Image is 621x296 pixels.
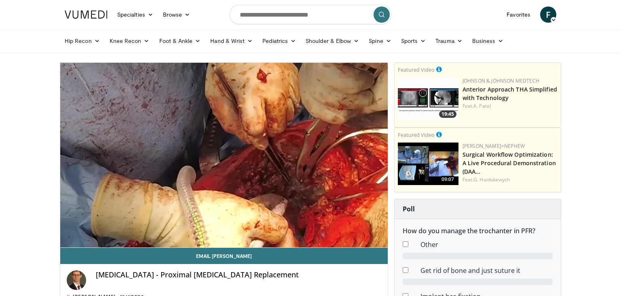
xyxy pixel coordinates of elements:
img: 06bb1c17-1231-4454-8f12-6191b0b3b81a.150x105_q85_crop-smart_upscale.jpg [398,77,458,120]
a: 19:45 [398,77,458,120]
div: Feat. [463,176,558,183]
dd: Get rid of bone and just suture it [414,266,559,275]
small: Featured Video [398,66,435,73]
a: Surgical Workflow Optimization: A Live Procedural Demonstration (DAA… [463,151,556,175]
a: Browse [158,6,195,23]
span: 19:45 [439,111,456,118]
h4: [MEDICAL_DATA] - Proximal [MEDICAL_DATA] Replacement [96,270,381,279]
a: Pediatrics [258,33,301,49]
a: Hip Recon [60,33,105,49]
div: Feat. [463,102,558,110]
a: Foot & Ankle [154,33,206,49]
img: bcfc90b5-8c69-4b20-afee-af4c0acaf118.150x105_q85_crop-smart_upscale.jpg [398,143,458,185]
img: Avatar [67,270,86,290]
small: Featured Video [398,131,435,138]
a: Favorites [502,6,535,23]
a: [PERSON_NAME]+Nephew [463,143,525,149]
a: Business [467,33,509,49]
h6: How do you manage the trochanter in PFR? [403,227,553,235]
a: Shoulder & Elbow [301,33,364,49]
a: Johnson & Johnson MedTech [463,77,539,84]
a: A. Patel [473,102,491,109]
a: Trauma [431,33,467,49]
a: Spine [364,33,396,49]
a: Knee Recon [105,33,154,49]
a: Sports [396,33,431,49]
a: G. Haidukewych [473,176,510,183]
a: Specialties [112,6,158,23]
video-js: Video Player [60,63,388,248]
a: 09:07 [398,143,458,185]
a: Hand & Wrist [205,33,258,49]
span: 09:07 [439,176,456,183]
strong: Poll [403,204,415,213]
dd: Other [414,240,559,249]
a: Email [PERSON_NAME] [60,248,388,264]
img: VuMedi Logo [65,11,108,19]
a: Anterior Approach THA Simplified with Technology [463,85,557,102]
a: F [540,6,556,23]
input: Search topics, interventions [230,5,391,24]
